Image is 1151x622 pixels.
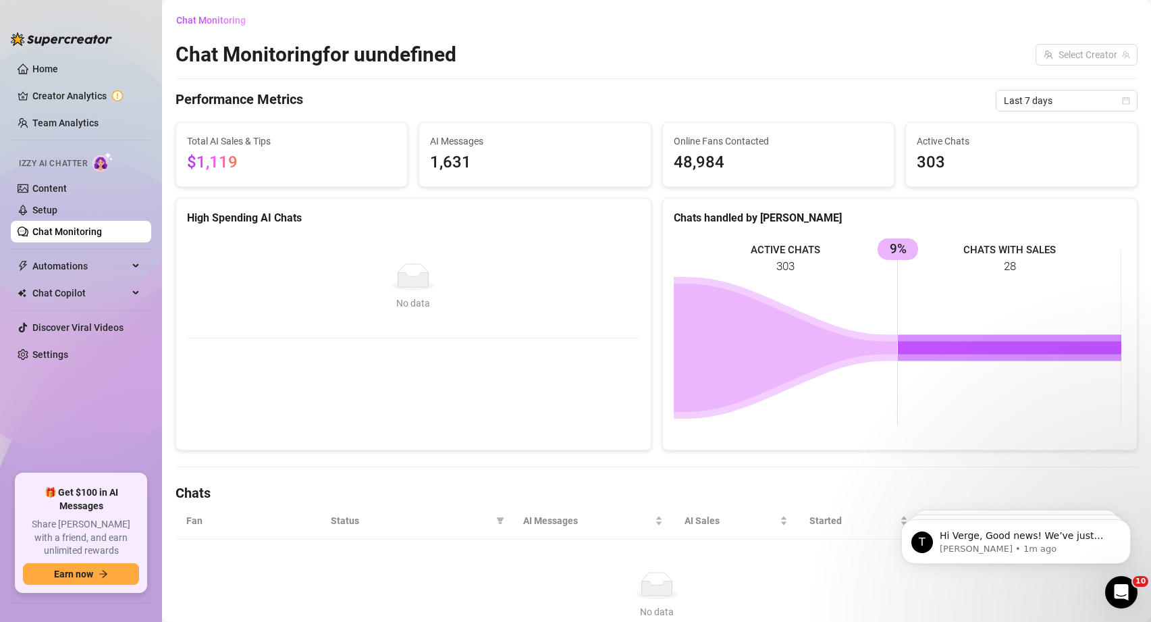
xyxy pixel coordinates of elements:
span: 1,631 [430,150,639,176]
div: No data [200,296,626,311]
th: Fan [176,502,320,540]
img: Chat Copilot [18,288,26,298]
span: 🎁 Get $100 in AI Messages [23,486,139,513]
a: Creator Analytics exclamation-circle [32,85,140,107]
span: Izzy AI Chatter [19,157,87,170]
a: Discover Viral Videos [32,322,124,333]
img: AI Chatter [92,152,113,172]
span: Automations [32,255,128,277]
div: High Spending AI Chats [187,209,640,226]
iframe: Intercom live chat [1105,576,1137,608]
span: filter [496,517,504,525]
a: Content [32,183,67,194]
h4: Performance Metrics [176,90,303,111]
button: Earn nowarrow-right [23,563,139,585]
a: Setup [32,205,57,215]
span: Started [809,513,897,528]
a: Team Analytics [32,118,99,128]
span: calendar [1122,97,1130,105]
span: Total AI Sales & Tips [187,134,396,149]
h4: Chats [176,484,1137,502]
span: thunderbolt [18,261,28,271]
span: AI Sales [685,513,777,528]
span: Active Chats [917,134,1126,149]
span: $1,119 [187,153,238,172]
span: Chat Copilot [32,282,128,304]
span: 10 [1133,576,1148,587]
span: Last 7 days [1004,90,1129,111]
a: Settings [32,349,68,360]
a: Chat Monitoring [32,226,102,237]
span: 303 [917,150,1126,176]
span: Share [PERSON_NAME] with a friend, and earn unlimited rewards [23,518,139,558]
span: AI Messages [430,134,639,149]
th: AI Messages [512,502,674,540]
span: Online Fans Contacted [674,134,883,149]
span: Status [331,513,491,528]
a: Home [32,63,58,74]
span: Chat Monitoring [176,15,246,26]
div: No data [192,604,1121,619]
h2: Chat Monitoring for uundefined [176,42,456,68]
img: logo-BBDzfeDw.svg [11,32,112,46]
span: team [1122,51,1130,59]
button: Chat Monitoring [176,9,257,31]
span: Earn now [54,569,93,579]
span: 48,984 [674,150,883,176]
iframe: Intercom notifications message [881,491,1151,586]
span: arrow-right [99,569,108,579]
span: filter [493,511,507,531]
th: AI Sales [674,502,799,540]
div: Chats handled by [PERSON_NAME] [674,209,1127,226]
th: Started [799,502,919,540]
span: AI Messages [523,513,652,528]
